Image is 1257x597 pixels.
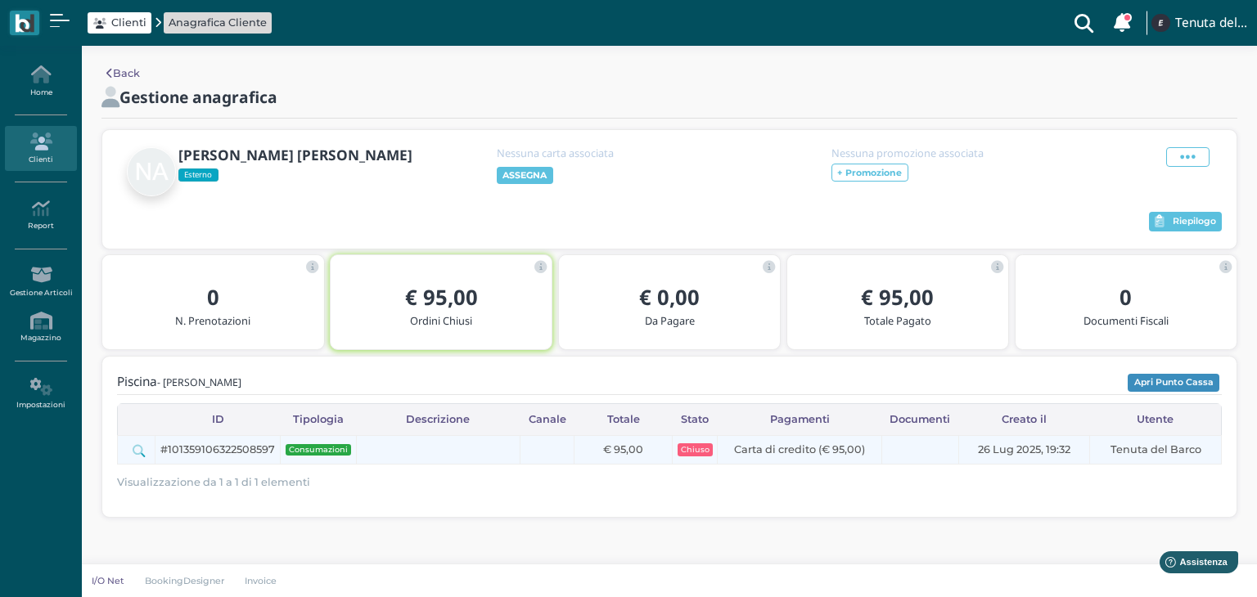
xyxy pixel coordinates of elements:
span: #101359106322508597 [160,442,275,457]
span: Carta di credito (€ 95,00) [734,442,865,457]
a: Gestione Articoli [5,259,76,304]
h5: Totale Pagato [800,315,996,326]
h5: Documenti Fiscali [1029,315,1224,326]
span: Riepilogo [1173,216,1216,227]
h4: Piscina [117,375,241,389]
span: Visualizzazione da 1 a 1 di 1 elementi [117,471,310,493]
div: ID [155,404,281,435]
small: - [PERSON_NAME] [157,375,241,389]
a: Clienti [5,126,76,171]
img: logo [15,14,34,33]
span: 26 Lug 2025, 19:32 [978,442,1070,457]
img: ... [1151,14,1169,32]
a: Impostazioni [5,371,76,416]
div: Creato il [958,404,1090,435]
h5: Nessuna carta associata [497,147,669,159]
a: Magazzino [5,305,76,350]
a: Back [106,65,140,81]
b: € 95,00 [861,283,934,312]
div: Canale [520,404,574,435]
h5: Da Pagare [572,315,768,326]
button: Apri Punto Cassa [1128,374,1219,392]
div: Utente [1090,404,1221,435]
span: Assistenza [48,13,108,25]
h5: N. Prenotazioni [115,315,311,326]
b: + Promozione [837,167,902,178]
a: ... Tenuta del Barco [1149,3,1247,43]
h4: Tenuta del Barco [1175,16,1247,30]
div: Stato [673,404,718,435]
div: Descrizione [356,404,520,435]
div: Documenti [882,404,959,435]
b: [PERSON_NAME] [PERSON_NAME] [178,146,412,164]
b: 0 [1120,283,1132,312]
a: Home [5,59,76,104]
b: 0 [207,283,219,312]
iframe: Help widget launcher [1141,546,1243,583]
h5: Nessuna promozione associata [831,147,1003,159]
span: € 95,00 [603,442,643,457]
a: Clienti [93,15,146,30]
span: Tenuta del Barco [1111,442,1201,457]
a: Anagrafica Cliente [169,15,267,30]
h5: Ordini Chiusi [344,315,539,326]
span: Clienti [111,15,146,30]
span: Chiuso [678,443,713,456]
b: € 0,00 [639,283,700,312]
button: Riepilogo [1149,212,1222,231]
b: ASSEGNA [502,169,547,181]
img: null annese rif vergallo [127,147,176,196]
span: Consumazioni [286,444,351,456]
div: Pagamenti [718,404,882,435]
a: Report [5,193,76,238]
span: Esterno [178,168,219,182]
div: Tipologia [281,404,356,435]
div: Totale [574,404,672,435]
h2: Gestione anagrafica [119,88,277,105]
b: € 95,00 [405,283,478,312]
